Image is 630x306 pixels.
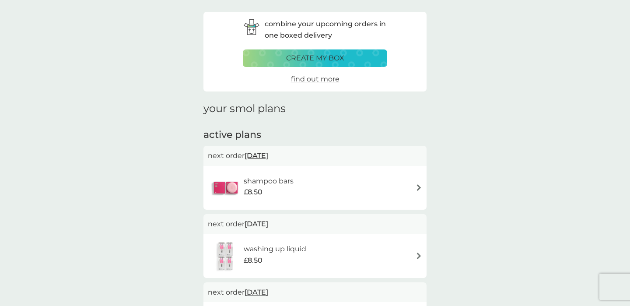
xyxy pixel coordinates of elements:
img: arrow right [416,184,422,191]
img: arrow right [416,253,422,259]
p: next order [208,150,422,162]
p: next order [208,287,422,298]
p: next order [208,218,422,230]
a: find out more [291,74,339,85]
span: [DATE] [245,284,268,301]
h1: your smol plans [203,102,427,115]
span: find out more [291,75,339,83]
p: create my box [286,53,344,64]
p: combine your upcoming orders in one boxed delivery [265,18,387,41]
h2: active plans [203,128,427,142]
img: washing up liquid [208,241,244,271]
h6: washing up liquid [244,243,306,255]
button: create my box [243,49,387,67]
h6: shampoo bars [244,176,294,187]
span: £8.50 [244,255,262,266]
span: [DATE] [245,215,268,232]
span: [DATE] [245,147,268,164]
span: £8.50 [244,186,262,198]
img: shampoo bars [208,172,244,203]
